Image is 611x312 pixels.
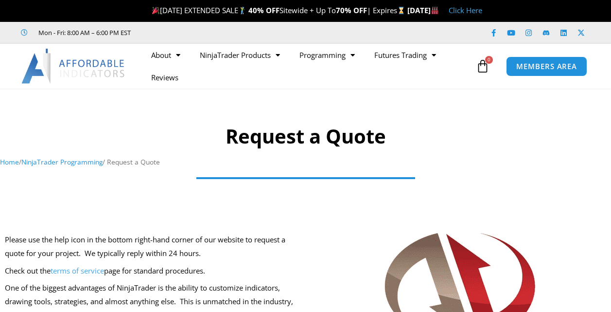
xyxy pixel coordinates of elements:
[398,7,405,14] img: ⌛
[431,7,438,14] img: 🏭
[150,5,407,15] span: [DATE] EXTENDED SALE Sitewide + Up To | Expires
[5,264,301,278] p: Check out the page for standard procedures.
[290,44,365,66] a: Programming
[21,49,126,84] img: LogoAI | Affordable Indicators – NinjaTrader
[21,157,103,166] a: NinjaTrader Programming
[144,28,290,37] iframe: Customer reviews powered by Trustpilot
[336,5,367,15] strong: 70% OFF
[51,266,104,275] a: terms of service
[449,5,482,15] a: Click Here
[365,44,446,66] a: Futures Trading
[152,7,159,14] img: 🎉
[36,27,131,38] span: Mon - Fri: 8:00 AM – 6:00 PM EST
[141,44,474,89] nav: Menu
[407,5,439,15] strong: [DATE]
[485,56,493,64] span: 0
[141,66,188,89] a: Reviews
[239,7,246,14] img: 🏌️‍♂️
[190,44,290,66] a: NinjaTrader Products
[516,63,577,70] span: MEMBERS AREA
[248,5,279,15] strong: 40% OFF
[141,44,190,66] a: About
[506,56,587,76] a: MEMBERS AREA
[461,52,504,80] a: 0
[5,233,301,260] p: Please use the help icon in the bottom right-hand corner of our website to request a quote for yo...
